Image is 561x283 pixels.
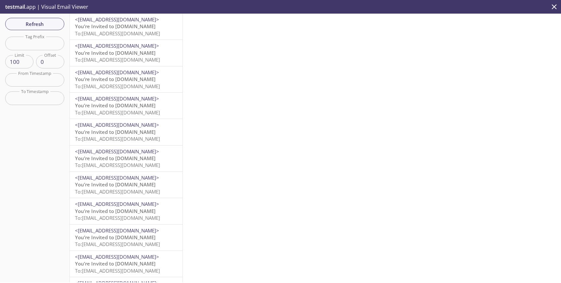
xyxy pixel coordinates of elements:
span: <[EMAIL_ADDRESS][DOMAIN_NAME]> [75,227,159,234]
span: To: [EMAIL_ADDRESS][DOMAIN_NAME] [75,267,160,274]
span: You’re Invited to [DOMAIN_NAME] [75,129,156,135]
button: Refresh [5,18,64,30]
span: You’re Invited to [DOMAIN_NAME] [75,76,156,82]
span: <[EMAIL_ADDRESS][DOMAIN_NAME]> [75,254,159,260]
span: You’re Invited to [DOMAIN_NAME] [75,102,156,109]
span: You’re Invited to [DOMAIN_NAME] [75,208,156,214]
span: <[EMAIL_ADDRESS][DOMAIN_NAME]> [75,148,159,155]
span: <[EMAIL_ADDRESS][DOMAIN_NAME]> [75,16,159,23]
span: To: [EMAIL_ADDRESS][DOMAIN_NAME] [75,241,160,247]
span: Refresh [10,20,59,28]
span: testmail [5,3,25,10]
div: <[EMAIL_ADDRESS][DOMAIN_NAME]>You’re Invited to [DOMAIN_NAME]To:[EMAIL_ADDRESS][DOMAIN_NAME] [70,172,182,198]
span: You’re Invited to [DOMAIN_NAME] [75,23,156,29]
span: To: [EMAIL_ADDRESS][DOMAIN_NAME] [75,215,160,221]
div: <[EMAIL_ADDRESS][DOMAIN_NAME]>You’re Invited to [DOMAIN_NAME]To:[EMAIL_ADDRESS][DOMAIN_NAME] [70,225,182,251]
span: To: [EMAIL_ADDRESS][DOMAIN_NAME] [75,188,160,195]
div: <[EMAIL_ADDRESS][DOMAIN_NAME]>You’re Invited to [DOMAIN_NAME]To:[EMAIL_ADDRESS][DOMAIN_NAME] [70,251,182,277]
div: <[EMAIL_ADDRESS][DOMAIN_NAME]>You’re Invited to [DOMAIN_NAME]To:[EMAIL_ADDRESS][DOMAIN_NAME] [70,40,182,66]
span: <[EMAIL_ADDRESS][DOMAIN_NAME]> [75,122,159,128]
span: You’re Invited to [DOMAIN_NAME] [75,155,156,161]
span: To: [EMAIL_ADDRESS][DOMAIN_NAME] [75,30,160,37]
span: <[EMAIL_ADDRESS][DOMAIN_NAME]> [75,174,159,181]
span: You’re Invited to [DOMAIN_NAME] [75,50,156,56]
span: <[EMAIL_ADDRESS][DOMAIN_NAME]> [75,42,159,49]
div: <[EMAIL_ADDRESS][DOMAIN_NAME]>You’re Invited to [DOMAIN_NAME]To:[EMAIL_ADDRESS][DOMAIN_NAME] [70,198,182,224]
div: <[EMAIL_ADDRESS][DOMAIN_NAME]>You’re Invited to [DOMAIN_NAME]To:[EMAIL_ADDRESS][DOMAIN_NAME] [70,119,182,145]
span: You’re Invited to [DOMAIN_NAME] [75,234,156,241]
span: To: [EMAIL_ADDRESS][DOMAIN_NAME] [75,162,160,168]
span: To: [EMAIL_ADDRESS][DOMAIN_NAME] [75,109,160,116]
span: <[EMAIL_ADDRESS][DOMAIN_NAME]> [75,69,159,76]
span: You’re Invited to [DOMAIN_NAME] [75,260,156,267]
span: <[EMAIL_ADDRESS][DOMAIN_NAME]> [75,201,159,207]
span: To: [EMAIL_ADDRESS][DOMAIN_NAME] [75,56,160,63]
div: <[EMAIL_ADDRESS][DOMAIN_NAME]>You’re Invited to [DOMAIN_NAME]To:[EMAIL_ADDRESS][DOMAIN_NAME] [70,146,182,171]
span: <[EMAIL_ADDRESS][DOMAIN_NAME]> [75,95,159,102]
div: <[EMAIL_ADDRESS][DOMAIN_NAME]>You’re Invited to [DOMAIN_NAME]To:[EMAIL_ADDRESS][DOMAIN_NAME] [70,14,182,40]
span: You’re Invited to [DOMAIN_NAME] [75,181,156,188]
div: <[EMAIL_ADDRESS][DOMAIN_NAME]>You’re Invited to [DOMAIN_NAME]To:[EMAIL_ADDRESS][DOMAIN_NAME] [70,93,182,119]
span: To: [EMAIL_ADDRESS][DOMAIN_NAME] [75,83,160,89]
span: To: [EMAIL_ADDRESS][DOMAIN_NAME] [75,136,160,142]
div: <[EMAIL_ADDRESS][DOMAIN_NAME]>You’re Invited to [DOMAIN_NAME]To:[EMAIL_ADDRESS][DOMAIN_NAME] [70,66,182,92]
